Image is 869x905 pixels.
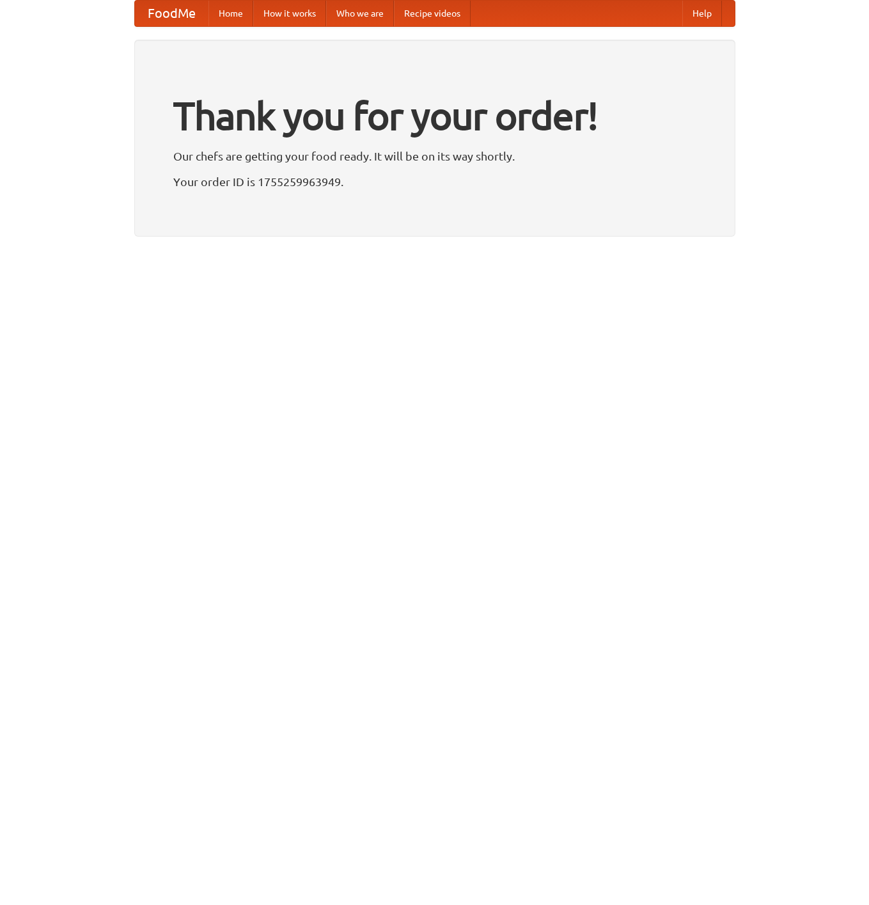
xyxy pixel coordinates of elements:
h1: Thank you for your order! [173,85,696,146]
a: Help [682,1,722,26]
a: Recipe videos [394,1,471,26]
a: How it works [253,1,326,26]
a: Home [208,1,253,26]
a: Who we are [326,1,394,26]
p: Your order ID is 1755259963949. [173,172,696,191]
p: Our chefs are getting your food ready. It will be on its way shortly. [173,146,696,166]
a: FoodMe [135,1,208,26]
